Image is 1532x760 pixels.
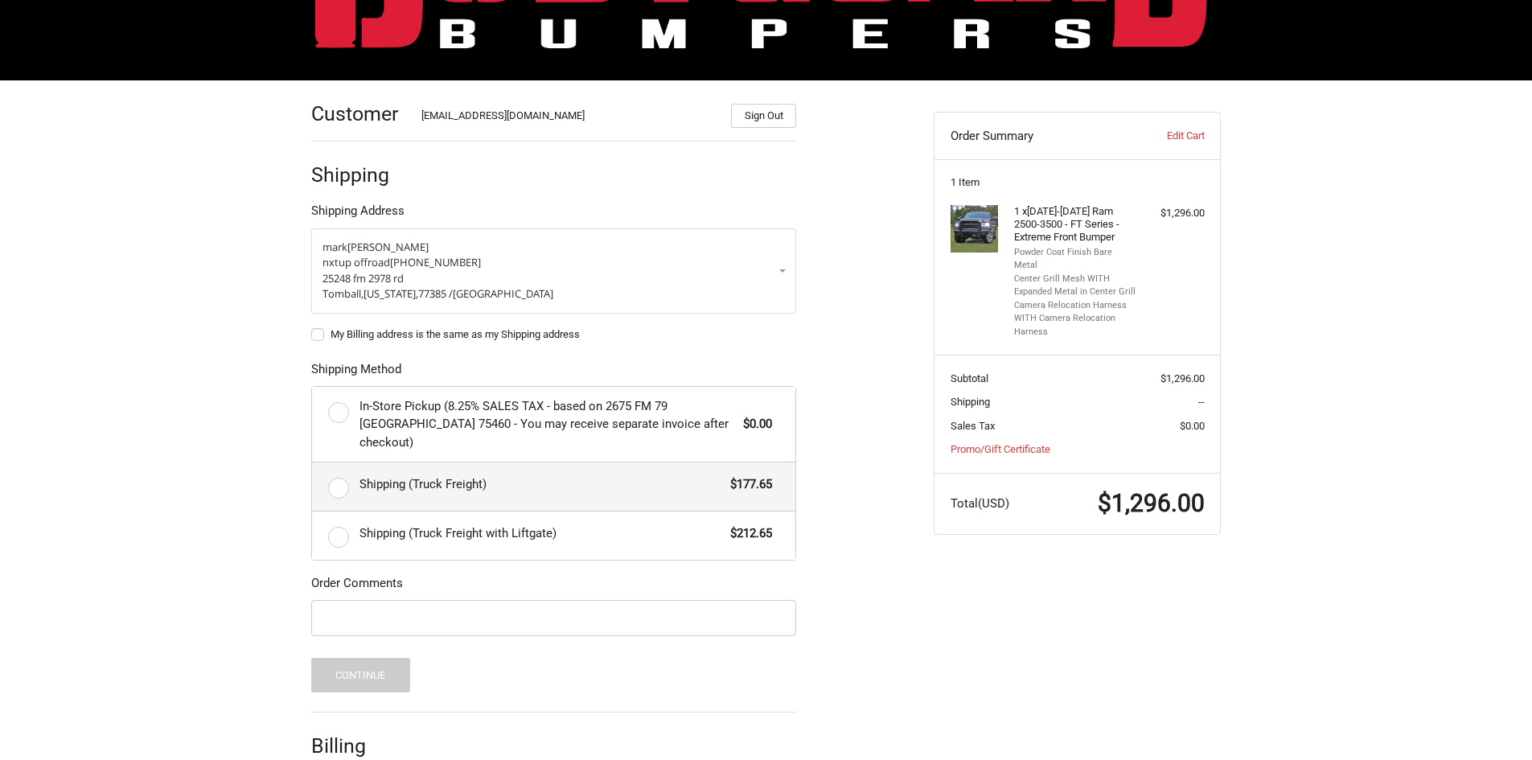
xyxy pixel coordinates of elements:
[1014,246,1137,273] li: Powder Coat Finish Bare Metal
[311,733,405,758] h2: Billing
[322,271,404,286] span: 25248 fm 2978 rd
[1014,299,1137,339] li: Camera Relocation Harness WITH Camera Relocation Harness
[951,396,990,408] span: Shipping
[311,360,401,386] legend: Shipping Method
[311,101,405,126] h2: Customer
[322,255,390,269] span: nxtup offroad
[311,658,410,692] button: Continue
[453,286,553,301] span: [GEOGRAPHIC_DATA]
[311,328,796,341] label: My Billing address is the same as my Shipping address
[1014,205,1137,244] h4: 1 x [DATE]-[DATE] Ram 2500-3500 - FT Series - Extreme Front Bumper
[347,240,429,254] span: [PERSON_NAME]
[1098,489,1205,517] span: $1,296.00
[322,286,363,301] span: Tomball,
[363,286,418,301] span: [US_STATE],
[951,176,1205,189] h3: 1 Item
[1141,205,1205,221] div: $1,296.00
[951,496,1009,511] span: Total (USD)
[311,574,403,600] legend: Order Comments
[359,397,736,452] span: In-Store Pickup (8.25% SALES TAX - based on 2675 FM 79 [GEOGRAPHIC_DATA] 75460 - You may receive ...
[951,372,988,384] span: Subtotal
[951,420,995,432] span: Sales Tax
[311,202,405,228] legend: Shipping Address
[359,524,723,543] span: Shipping (Truck Freight with Liftgate)
[1198,396,1205,408] span: --
[1124,128,1204,144] a: Edit Cart
[1160,372,1205,384] span: $1,296.00
[735,415,772,433] span: $0.00
[359,475,723,494] span: Shipping (Truck Freight)
[311,228,796,314] a: Enter or select a different address
[390,255,481,269] span: [PHONE_NUMBER]
[322,240,347,254] span: mark
[421,108,716,128] div: [EMAIL_ADDRESS][DOMAIN_NAME]
[722,475,772,494] span: $177.65
[951,443,1050,455] a: Promo/Gift Certificate
[722,524,772,543] span: $212.65
[731,104,796,128] button: Sign Out
[311,162,405,187] h2: Shipping
[418,286,453,301] span: 77385 /
[1180,420,1205,432] span: $0.00
[951,128,1125,144] h3: Order Summary
[1014,273,1137,299] li: Center Grill Mesh WITH Expanded Metal in Center Grill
